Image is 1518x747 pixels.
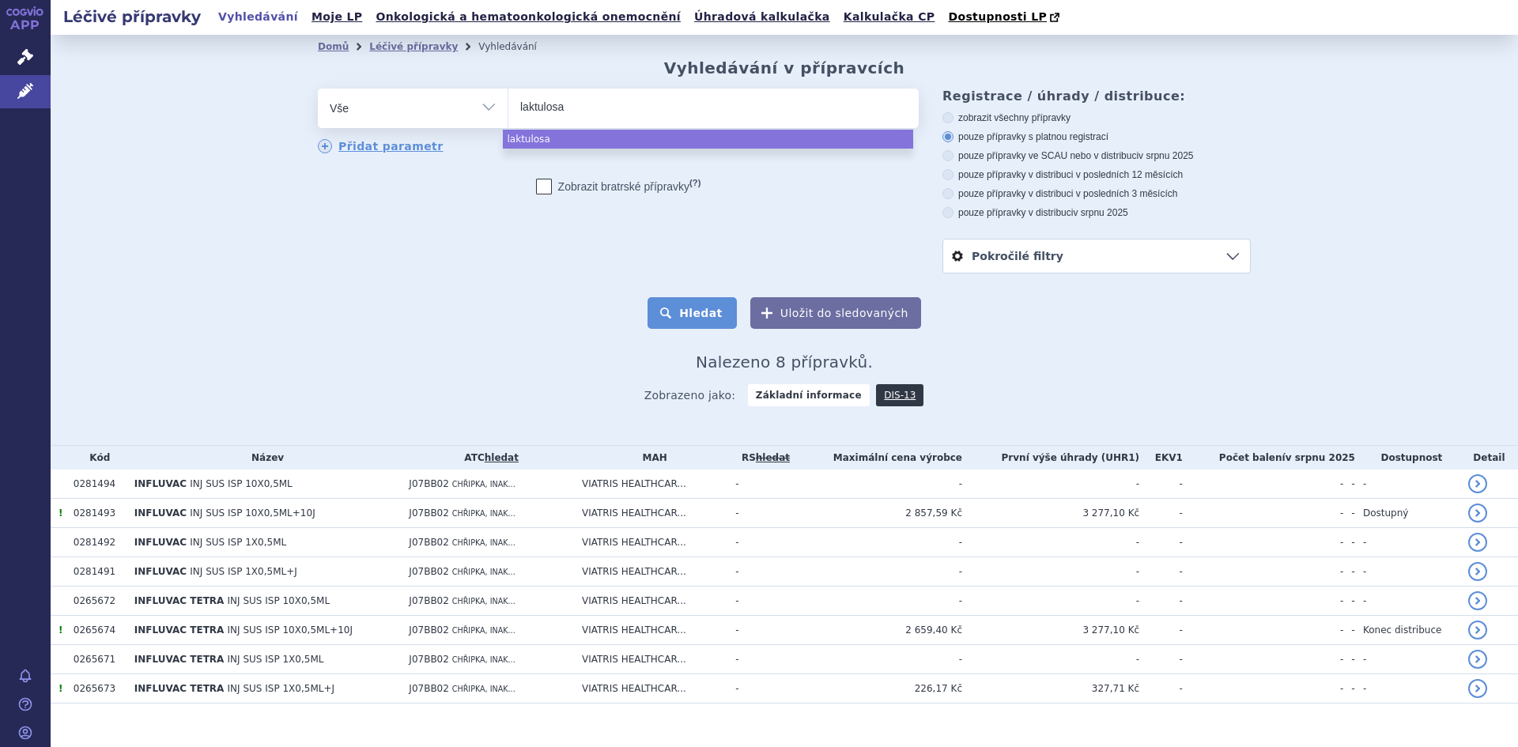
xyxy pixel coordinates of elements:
[409,566,449,577] span: J07BB02
[727,528,795,557] td: -
[574,587,727,616] td: VIATRIS HEALTHCAR...
[942,111,1251,124] label: zobrazit všechny přípravky
[66,557,126,587] td: 0281491
[134,683,225,694] span: INFLUVAC TETRA
[1343,674,1355,704] td: -
[748,384,870,406] strong: Základní informace
[371,6,685,28] a: Onkologická a hematoonkologická onemocnění
[942,130,1251,143] label: pouze přípravky s platnou registrací
[1355,674,1460,704] td: -
[190,566,296,577] span: INJ SUS ISP 1X0,5ML+J
[1139,528,1183,557] td: -
[1343,616,1355,645] td: -
[1355,645,1460,674] td: -
[962,557,1139,587] td: -
[1183,645,1343,674] td: -
[574,446,727,470] th: MAH
[1468,591,1487,610] a: detail
[796,528,962,557] td: -
[1183,616,1343,645] td: -
[689,6,835,28] a: Úhradová kalkulačka
[1183,587,1343,616] td: -
[727,616,795,645] td: -
[1468,504,1487,523] a: detail
[1468,621,1487,639] a: detail
[1343,645,1355,674] td: -
[574,616,727,645] td: VIATRIS HEALTHCAR...
[689,178,700,188] abbr: (?)
[66,499,126,528] td: 0281493
[228,683,334,694] span: INJ SUS ISP 1X0,5ML+J
[727,674,795,704] td: -
[796,470,962,499] td: -
[574,499,727,528] td: VIATRIS HEALTHCAR...
[942,89,1251,104] h3: Registrace / úhrady / distribuce:
[727,470,795,499] td: -
[796,587,962,616] td: -
[228,624,353,636] span: INJ SUS ISP 10X0,5ML+10J
[574,470,727,499] td: VIATRIS HEALTHCAR...
[727,587,795,616] td: -
[1343,499,1355,528] td: -
[485,452,519,463] a: hledat
[134,566,187,577] span: INFLUVAC
[134,537,187,548] span: INFLUVAC
[452,480,515,489] span: CHŘIPKA, INAK...
[59,624,62,636] span: Tento přípravek má více úhrad.
[66,446,126,470] th: Kód
[478,35,557,58] li: Vyhledávání
[962,674,1139,704] td: 327,71 Kč
[213,6,303,28] a: Vyhledávání
[750,297,921,329] button: Uložit do sledovaných
[796,446,962,470] th: Maximální cena výrobce
[1139,557,1183,587] td: -
[644,384,736,406] span: Zobrazeno jako:
[648,297,737,329] button: Hledat
[66,528,126,557] td: 0281492
[318,139,444,153] a: Přidat parametr
[962,645,1139,674] td: -
[1355,587,1460,616] td: -
[1468,650,1487,669] a: detail
[1460,446,1518,470] th: Detail
[66,645,126,674] td: 0265671
[1355,499,1460,528] td: Dostupný
[452,597,515,606] span: CHŘIPKA, INAK...
[727,557,795,587] td: -
[796,645,962,674] td: -
[1468,679,1487,698] a: detail
[409,624,449,636] span: J07BB02
[66,616,126,645] td: 0265674
[536,179,701,194] label: Zobrazit bratrské přípravky
[126,446,401,470] th: Název
[1355,470,1460,499] td: -
[1139,645,1183,674] td: -
[796,557,962,587] td: -
[574,674,727,704] td: VIATRIS HEALTHCAR...
[1183,446,1355,470] th: Počet balení
[1286,452,1355,463] span: v srpnu 2025
[452,509,515,518] span: CHŘIPKA, INAK...
[228,654,324,665] span: INJ SUS ISP 1X0,5ML
[1183,499,1343,528] td: -
[876,384,923,406] a: DIS-13
[962,587,1139,616] td: -
[66,674,126,704] td: 0265673
[1343,528,1355,557] td: -
[948,10,1047,23] span: Dostupnosti LP
[574,528,727,557] td: VIATRIS HEALTHCAR...
[66,470,126,499] td: 0281494
[943,240,1250,273] a: Pokročilé filtry
[409,537,449,548] span: J07BB02
[942,187,1251,200] label: pouze přípravky v distribuci v posledních 3 měsících
[1343,587,1355,616] td: -
[452,538,515,547] span: CHŘIPKA, INAK...
[1139,499,1183,528] td: -
[307,6,367,28] a: Moje LP
[1183,470,1343,499] td: -
[1138,150,1193,161] span: v srpnu 2025
[409,595,449,606] span: J07BB02
[962,616,1139,645] td: 3 277,10 Kč
[190,537,286,548] span: INJ SUS ISP 1X0,5ML
[796,674,962,704] td: 226,17 Kč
